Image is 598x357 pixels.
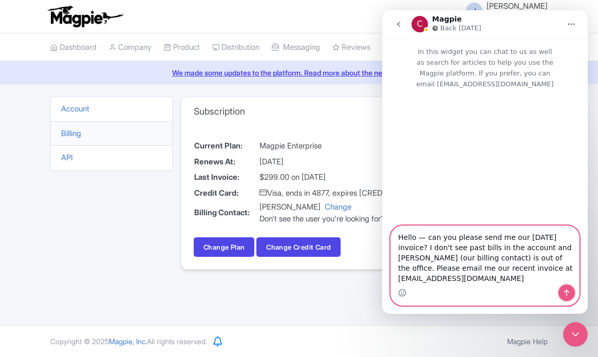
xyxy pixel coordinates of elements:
[259,170,440,185] td: $299.00 on [DATE]
[109,33,152,62] a: Company
[61,153,73,162] a: API
[6,67,592,78] a: We made some updates to the platform. Read more about the new layout
[194,138,259,154] th: Current Plan:
[194,154,259,170] th: Renews At:
[259,213,439,225] div: Don't see the user you're looking for?
[487,1,548,11] span: [PERSON_NAME]
[256,237,341,257] button: Change Credit Card
[259,201,440,225] td: [PERSON_NAME]
[325,202,351,212] a: Change
[61,128,81,138] a: Billing
[194,106,245,117] h3: Subscription
[272,33,320,62] a: Messaging
[259,185,440,201] td: Visa, ends in 4877, expires [CREDIT_CARD_DATA]
[44,336,213,347] div: Copyright © 2025 All rights reserved.
[466,3,482,19] span: J
[212,33,259,62] a: Distribution
[194,185,259,201] th: Credit Card:
[563,322,588,347] iframe: Intercom live chat
[194,201,259,225] th: Billing Contact:
[259,138,440,154] td: Magpie Enterprise
[259,154,440,170] td: [DATE]
[194,237,254,257] a: Change Plan
[109,337,147,346] span: Magpie, Inc.
[460,2,548,18] a: J [PERSON_NAME] Argosy Cruises
[61,104,89,114] a: Account
[382,10,588,314] iframe: Intercom live chat
[164,33,200,62] a: Product
[194,170,259,185] th: Last Invoice:
[50,33,97,62] a: Dashboard
[332,33,370,62] a: Reviews
[507,337,548,346] a: Magpie Help
[45,5,125,28] img: logo-ab69f6fb50320c5b225c76a69d11143b.png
